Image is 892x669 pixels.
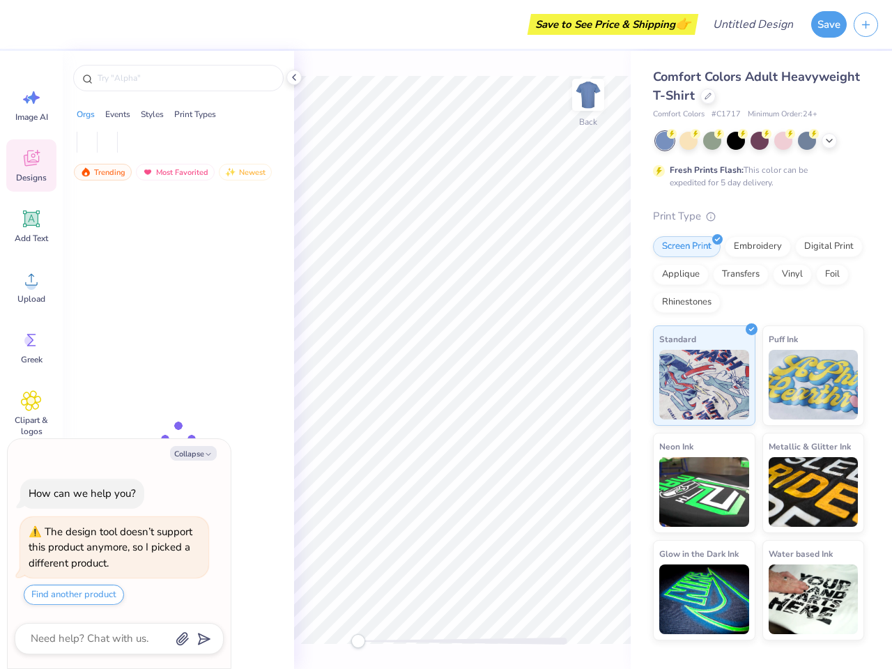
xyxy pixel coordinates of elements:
[702,10,804,38] input: Untitled Design
[811,11,847,38] button: Save
[725,236,791,257] div: Embroidery
[136,164,215,180] div: Most Favorited
[351,634,365,648] div: Accessibility label
[659,457,749,527] img: Neon Ink
[713,264,769,285] div: Transfers
[16,172,47,183] span: Designs
[77,108,95,121] div: Orgs
[769,332,798,346] span: Puff Ink
[659,350,749,420] img: Standard
[769,546,833,561] span: Water based Ink
[748,109,817,121] span: Minimum Order: 24 +
[8,415,54,437] span: Clipart & logos
[24,585,124,605] button: Find another product
[653,292,721,313] div: Rhinestones
[769,439,851,454] span: Metallic & Glitter Ink
[579,116,597,128] div: Back
[17,293,45,305] span: Upload
[142,167,153,177] img: most_fav.gif
[659,439,693,454] span: Neon Ink
[659,546,739,561] span: Glow in the Dark Ink
[21,354,43,365] span: Greek
[15,233,48,244] span: Add Text
[531,14,695,35] div: Save to See Price & Shipping
[675,15,691,32] span: 👉
[141,108,164,121] div: Styles
[653,236,721,257] div: Screen Print
[659,564,749,634] img: Glow in the Dark Ink
[29,486,136,500] div: How can we help you?
[653,109,705,121] span: Comfort Colors
[74,164,132,180] div: Trending
[769,564,859,634] img: Water based Ink
[769,457,859,527] img: Metallic & Glitter Ink
[670,164,744,176] strong: Fresh Prints Flash:
[219,164,272,180] div: Newest
[80,167,91,177] img: trending.gif
[574,81,602,109] img: Back
[105,108,130,121] div: Events
[225,167,236,177] img: newest.gif
[29,525,192,570] div: The design tool doesn’t support this product anymore, so I picked a different product.
[96,71,275,85] input: Try "Alpha"
[653,208,864,224] div: Print Type
[653,264,709,285] div: Applique
[769,350,859,420] img: Puff Ink
[170,446,217,461] button: Collapse
[773,264,812,285] div: Vinyl
[712,109,741,121] span: # C1717
[653,68,860,104] span: Comfort Colors Adult Heavyweight T-Shirt
[670,164,841,189] div: This color can be expedited for 5 day delivery.
[174,108,216,121] div: Print Types
[816,264,849,285] div: Foil
[15,111,48,123] span: Image AI
[659,332,696,346] span: Standard
[795,236,863,257] div: Digital Print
